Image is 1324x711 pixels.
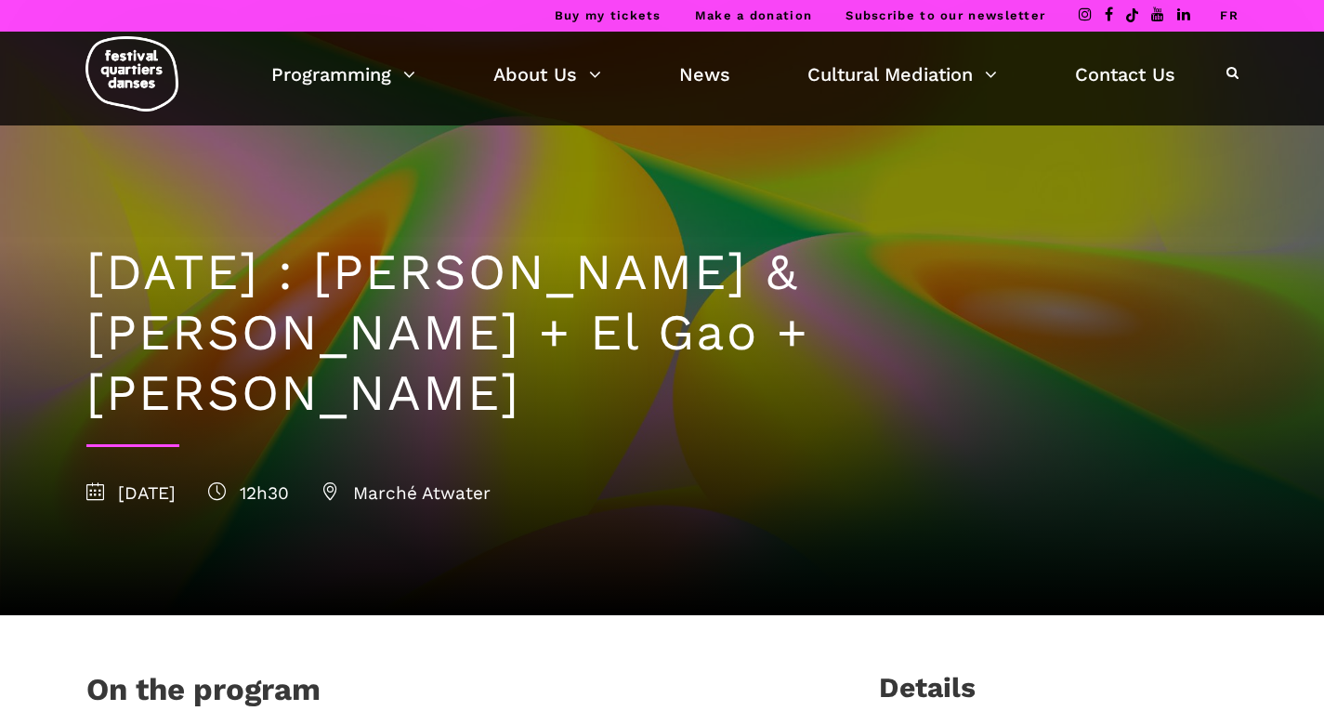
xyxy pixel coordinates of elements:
a: News [679,59,730,90]
img: logo-fqd-med [85,36,178,112]
span: Marché Atwater [321,482,491,504]
span: [DATE] [86,482,176,504]
a: Subscribe to our newsletter [846,8,1045,22]
h1: [DATE] : [PERSON_NAME] & [PERSON_NAME] + El Gao + [PERSON_NAME] [86,243,1239,423]
a: About Us [493,59,601,90]
a: Cultural Mediation [807,59,997,90]
a: Programming [271,59,415,90]
a: FR [1220,8,1239,22]
span: 12h30 [208,482,289,504]
a: Contact Us [1075,59,1175,90]
a: Buy my tickets [555,8,662,22]
a: Make a donation [695,8,813,22]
